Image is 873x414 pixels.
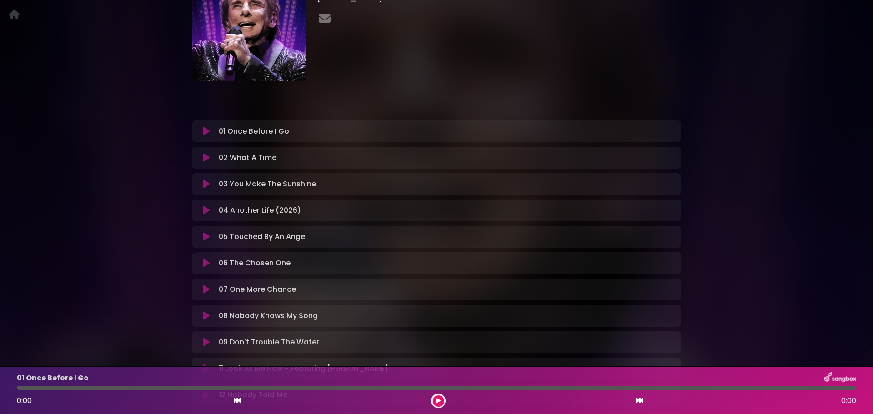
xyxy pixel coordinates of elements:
[219,284,296,295] p: 07 One More Chance
[219,310,318,321] p: 08 Nobody Knows My Song
[219,337,319,348] p: 09 Don't Trouble The Water
[17,395,32,406] span: 0:00
[219,205,301,216] p: 04 Another Life (2026)
[219,363,388,374] p: 11 Look At Me Now - Featuring [PERSON_NAME]
[219,231,307,242] p: 05 Touched By An Angel
[219,126,289,137] p: 01 Once Before I Go
[219,152,276,163] p: 02 What A Time
[824,372,856,384] img: songbox-logo-white.png
[841,395,856,406] span: 0:00
[219,179,316,190] p: 03 You Make The Sunshine
[17,373,89,384] p: 01 Once Before I Go
[219,258,291,269] p: 06 The Chosen One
